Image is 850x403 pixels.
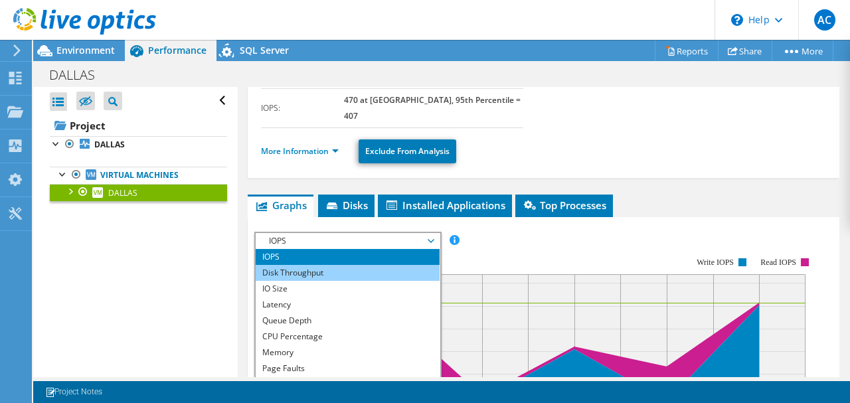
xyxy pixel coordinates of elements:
span: SQL Server [240,44,289,56]
svg: \n [731,14,743,26]
span: DALLAS [108,187,137,199]
a: Exclude From Analysis [359,139,456,163]
h1: DALLAS [43,68,116,82]
a: More Information [261,145,339,157]
li: Disk Throughput [256,265,440,281]
a: DALLAS [50,136,227,153]
a: Share [718,40,772,61]
li: Participation [256,376,440,392]
span: Disks [325,199,368,212]
a: More [772,40,833,61]
text: Read IOPS [760,258,796,267]
span: Performance [148,44,207,56]
a: Project Notes [36,384,112,400]
a: Reports [655,40,719,61]
li: Memory [256,345,440,361]
text: Write IOPS [697,258,734,267]
li: Latency [256,297,440,313]
label: IOPS: [261,102,345,115]
span: IOPS [262,233,433,249]
span: AC [814,9,835,31]
li: Queue Depth [256,313,440,329]
b: DALLAS [94,139,125,150]
li: IO Size [256,281,440,297]
a: DALLAS [50,184,227,201]
li: IOPS [256,249,440,265]
a: Virtual Machines [50,167,227,184]
li: CPU Percentage [256,329,440,345]
span: Environment [56,44,115,56]
span: Top Processes [522,199,606,212]
li: Page Faults [256,361,440,376]
span: Installed Applications [384,199,505,212]
a: Project [50,115,227,136]
span: Graphs [254,199,307,212]
b: 470 at [GEOGRAPHIC_DATA], 95th Percentile = 407 [344,94,521,121]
